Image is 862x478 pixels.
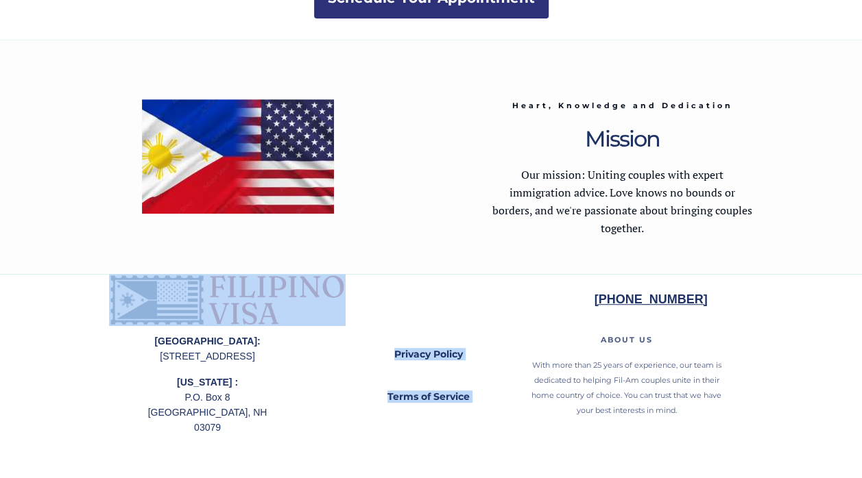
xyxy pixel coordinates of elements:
strong: Privacy Policy [394,348,463,360]
p: P.O. Box 8 [GEOGRAPHIC_DATA], NH 03079 [144,375,272,435]
a: Privacy Policy [363,339,494,370]
strong: [US_STATE] : [177,377,238,388]
p: [STREET_ADDRESS] [144,334,272,364]
a: [PHONE_NUMBER] [595,294,708,305]
a: Terms of Service [363,381,494,413]
strong: [GEOGRAPHIC_DATA]: [154,336,260,347]
span: With more than 25 years of experience, our team is dedicated to helping Fil-Am couples unite in t... [531,360,721,415]
strong: [PHONE_NUMBER] [595,292,708,306]
span: Heart, Knowledge and Dedication [512,101,733,110]
strong: Terms of Service [387,390,470,403]
span: Mission [585,125,660,152]
span: Our mission: Uniting couples with expert immigration advice. Love knows no bounds or borders, and... [492,167,752,236]
span: ABOUT US [601,335,653,344]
